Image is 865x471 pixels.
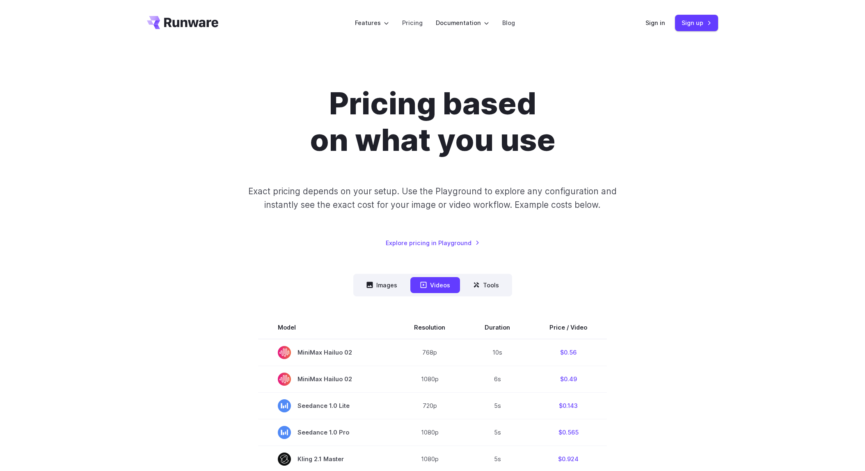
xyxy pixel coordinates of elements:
label: Features [355,18,389,27]
td: 1080p [394,366,465,392]
td: 5s [465,392,530,419]
td: 768p [394,339,465,366]
p: Exact pricing depends on your setup. Use the Playground to explore any configuration and instantl... [233,184,632,212]
span: Seedance 1.0 Pro [278,426,375,439]
span: Seedance 1.0 Lite [278,399,375,412]
a: Pricing [402,18,423,27]
span: MiniMax Hailuo 02 [278,346,375,359]
th: Model [258,316,394,339]
td: $0.143 [530,392,607,419]
a: Sign in [645,18,665,27]
span: MiniMax Hailuo 02 [278,373,375,386]
h1: Pricing based on what you use [204,85,661,158]
button: Tools [463,277,509,293]
td: $0.56 [530,339,607,366]
th: Price / Video [530,316,607,339]
a: Blog [502,18,515,27]
td: $0.565 [530,419,607,446]
a: Explore pricing in Playground [386,238,480,248]
td: $0.49 [530,366,607,392]
td: 720p [394,392,465,419]
label: Documentation [436,18,489,27]
td: 5s [465,419,530,446]
button: Videos [410,277,460,293]
a: Go to / [147,16,218,29]
td: 1080p [394,419,465,446]
th: Resolution [394,316,465,339]
a: Sign up [675,15,718,31]
button: Images [357,277,407,293]
td: 6s [465,366,530,392]
th: Duration [465,316,530,339]
td: 10s [465,339,530,366]
span: Kling 2.1 Master [278,453,375,466]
